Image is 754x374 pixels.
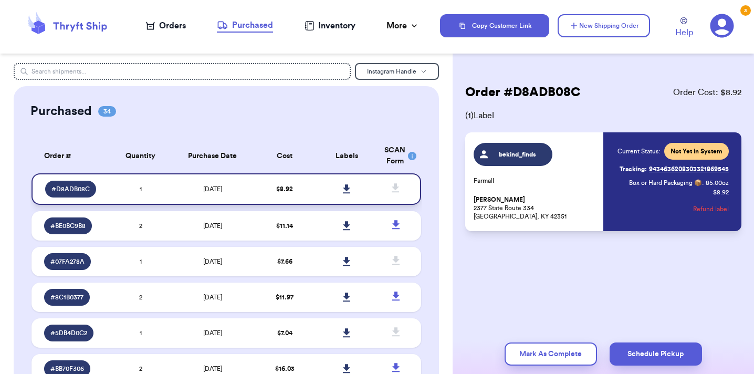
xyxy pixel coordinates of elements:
h2: Purchased [30,103,92,120]
span: 2 [139,366,142,372]
th: Purchase Date [172,139,254,173]
span: 1 [140,258,142,265]
span: $ 16.03 [275,366,295,372]
a: Tracking:9434636208303321869545 [620,161,729,178]
p: Farmall [474,176,597,185]
span: Tracking: [620,165,647,173]
span: # BE0BC9B8 [50,222,86,230]
a: Inventory [305,19,355,32]
div: SCAN Form [384,145,409,167]
span: # D8ADB08C [51,185,90,193]
span: $ 7.66 [277,258,292,265]
span: ( 1 ) Label [465,109,741,122]
th: Order # [32,139,109,173]
span: # 8C1B0377 [50,293,83,302]
span: [DATE] [203,294,222,300]
a: Purchased [217,19,273,33]
p: 2377 State Route 334 [GEOGRAPHIC_DATA], KY 42351 [474,195,597,221]
span: [DATE] [203,330,222,336]
div: Purchased [217,19,273,32]
span: Instagram Handle [367,68,416,75]
span: Not Yet in System [671,147,722,155]
button: Copy Customer Link [440,14,549,37]
th: Labels [316,139,378,173]
a: 3 [710,14,734,38]
span: bekind_finds [493,150,542,159]
span: $ 7.04 [277,330,292,336]
span: 34 [98,106,116,117]
span: Box or Hard Packaging 📦 [629,180,702,186]
a: Orders [146,19,186,32]
span: : [702,179,704,187]
button: Refund label [693,198,729,221]
span: Help [675,26,693,39]
div: More [386,19,420,32]
p: $ 8.92 [713,188,729,196]
a: Help [675,17,693,39]
span: [DATE] [203,366,222,372]
button: Schedule Pickup [610,342,702,366]
span: Order Cost: $ 8.92 [673,86,741,99]
span: [DATE] [203,258,222,265]
th: Quantity [109,139,172,173]
span: # BB70F306 [50,365,84,373]
button: Instagram Handle [355,63,439,80]
span: 85.00 oz [706,179,729,187]
span: 2 [139,223,142,229]
span: # 07FA278A [50,257,85,266]
span: 2 [139,294,142,300]
span: $ 11.14 [276,223,293,229]
h2: Order # D8ADB08C [465,84,581,101]
span: 1 [140,330,142,336]
span: [DATE] [203,186,222,192]
span: $ 8.92 [276,186,293,192]
span: [DATE] [203,223,222,229]
span: # 5DB4D0C2 [50,329,87,337]
th: Cost [254,139,316,173]
button: Mark As Complete [505,342,597,366]
span: Current Status: [617,147,660,155]
button: New Shipping Order [558,14,650,37]
input: Search shipments... [14,63,351,80]
span: 1 [140,186,142,192]
span: $ 11.97 [276,294,294,300]
div: 3 [740,5,751,16]
span: [PERSON_NAME] [474,196,525,204]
